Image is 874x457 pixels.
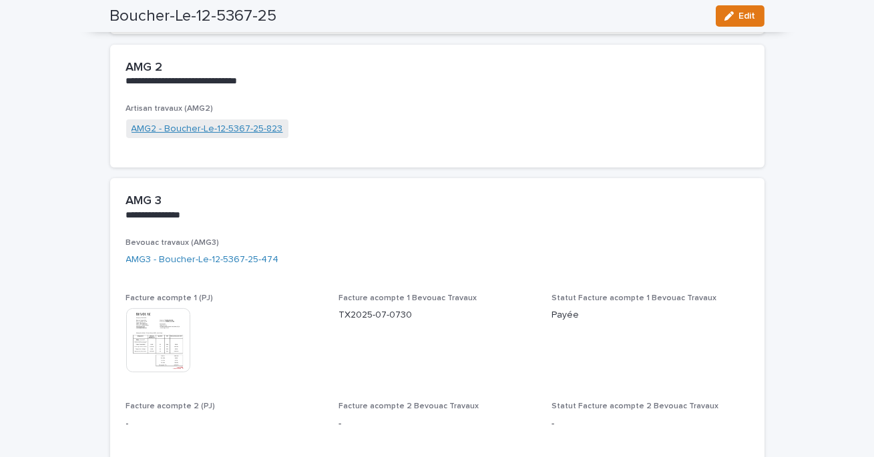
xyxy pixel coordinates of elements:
p: TX2025-07-0730 [339,308,535,322]
span: Statut Facture acompte 1 Bevouac Travaux [552,294,716,302]
p: Payée [552,308,748,322]
span: Facture acompte 1 (PJ) [126,294,214,302]
h2: Boucher-Le-12-5367-25 [110,7,277,26]
span: Bevouac travaux (AMG3) [126,239,220,247]
span: Statut Facture acompte 2 Bevouac Travaux [552,402,718,410]
span: Facture acompte 1 Bevouac Travaux [339,294,477,302]
h2: AMG 3 [126,194,162,209]
p: - [126,417,323,431]
p: - [552,417,748,431]
button: Edit [716,5,764,27]
a: AMG2 - Boucher-Le-12-5367-25-823 [132,122,283,136]
h2: AMG 2 [126,61,163,75]
span: Facture acompte 2 Bevouac Travaux [339,402,479,410]
a: AMG3 - Boucher-Le-12-5367-25-474 [126,253,279,267]
span: Artisan travaux (AMG2) [126,105,214,113]
span: Edit [739,11,756,21]
span: Facture acompte 2 (PJ) [126,402,216,410]
p: - [339,417,535,431]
